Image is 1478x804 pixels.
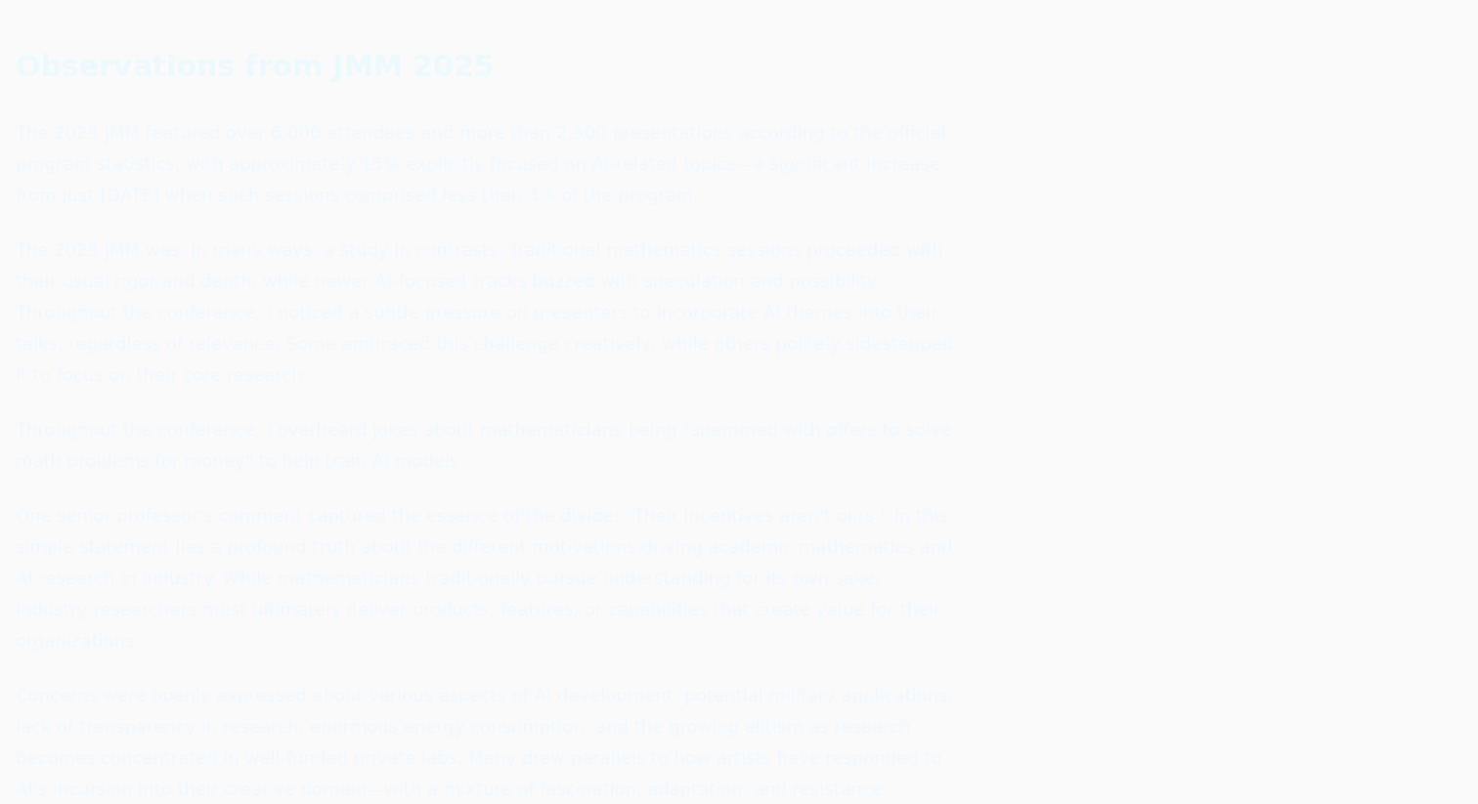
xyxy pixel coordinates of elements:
p: Throughout the conference, I overheard jokes about mathematicians being "spammed with offers to s... [16,414,954,477]
p: The 2025 JMM featured over 6,000 attendees and more than 2,500 presentations according to the off... [16,117,954,211]
p: The 2025 JMM was, in many ways, a study in contrasts. Traditional mathematics sessions proceeded ... [16,234,954,391]
p: One senior professor's comment captured the essence of the divide: "Their incentives aren't ours.... [16,500,954,656]
h2: Observations from JMM 2025 [16,47,954,86]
